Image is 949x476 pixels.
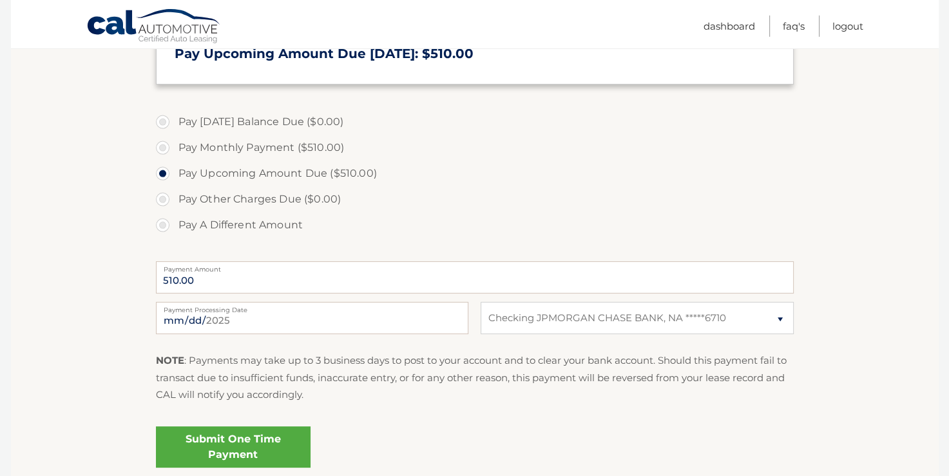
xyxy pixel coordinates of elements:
[156,354,184,366] strong: NOTE
[156,261,794,293] input: Payment Amount
[86,8,222,46] a: Cal Automotive
[156,109,794,135] label: Pay [DATE] Balance Due ($0.00)
[175,46,775,62] h3: Pay Upcoming Amount Due [DATE]: $510.00
[832,15,863,37] a: Logout
[156,135,794,161] label: Pay Monthly Payment ($510.00)
[156,161,794,186] label: Pay Upcoming Amount Due ($510.00)
[156,302,468,334] input: Payment Date
[704,15,755,37] a: Dashboard
[156,302,468,312] label: Payment Processing Date
[156,352,794,403] p: : Payments may take up to 3 business days to post to your account and to clear your bank account....
[156,426,311,468] a: Submit One Time Payment
[156,261,794,272] label: Payment Amount
[783,15,805,37] a: FAQ's
[156,212,794,238] label: Pay A Different Amount
[156,186,794,212] label: Pay Other Charges Due ($0.00)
